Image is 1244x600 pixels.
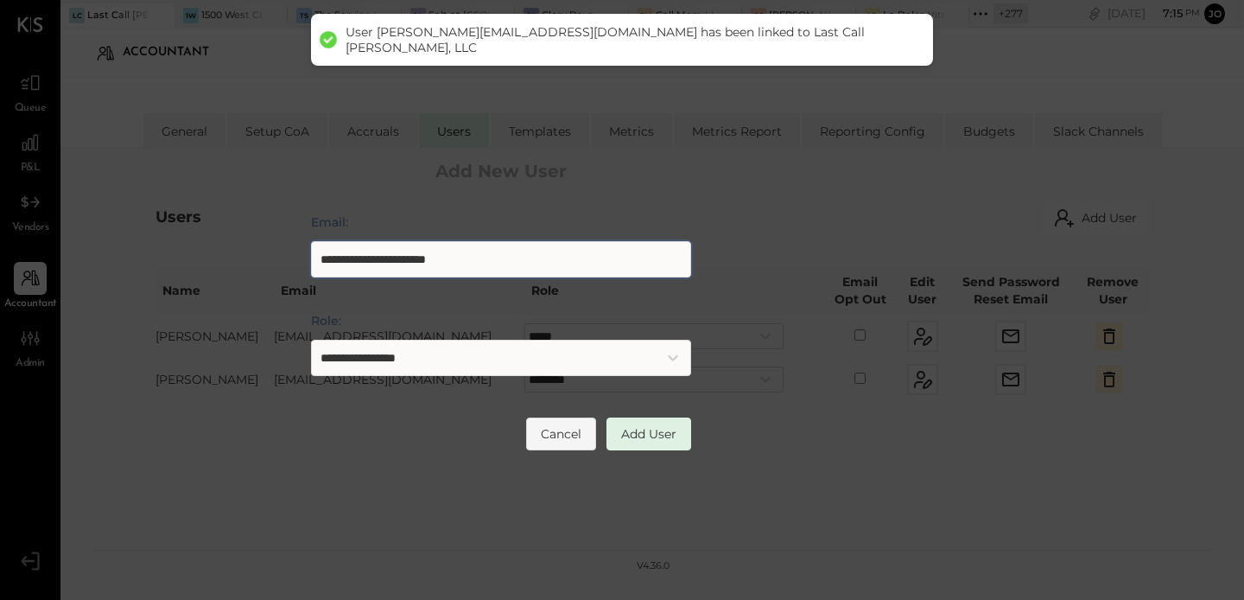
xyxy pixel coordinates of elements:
div: Add User Modal [285,124,717,476]
label: Email: [311,214,691,231]
label: Role: [311,312,691,329]
div: User [PERSON_NAME][EMAIL_ADDRESS][DOMAIN_NAME] has been linked to Last Call [PERSON_NAME], LLC [346,24,916,55]
h2: Add New User [311,150,691,193]
button: Cancel [526,418,596,450]
button: Add User [606,418,691,450]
